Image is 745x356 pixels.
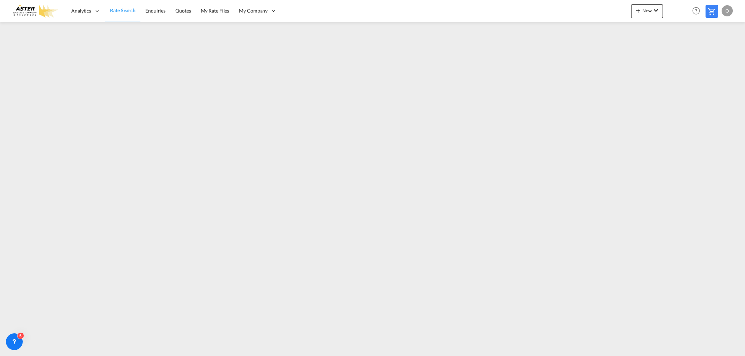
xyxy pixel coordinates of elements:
[110,7,136,13] span: Rate Search
[239,7,268,14] span: My Company
[690,5,706,17] div: Help
[10,3,58,19] img: e3303e4028ba11efbf5f992c85cc34d8.png
[690,5,702,17] span: Help
[175,8,191,14] span: Quotes
[71,7,91,14] span: Analytics
[634,8,660,13] span: New
[634,6,642,15] md-icon: icon-plus 400-fg
[145,8,166,14] span: Enquiries
[201,8,229,14] span: My Rate Files
[722,5,733,16] div: O
[631,4,663,18] button: icon-plus 400-fgNewicon-chevron-down
[652,6,660,15] md-icon: icon-chevron-down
